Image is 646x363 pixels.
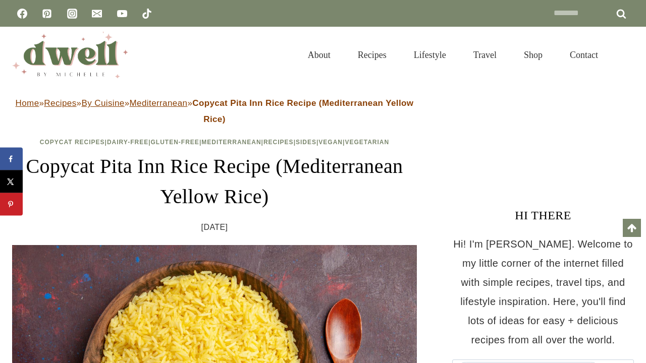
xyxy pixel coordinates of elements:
a: TikTok [137,4,157,24]
a: Recipes [263,139,294,146]
strong: Copycat Pita Inn Rice Recipe (Mediterranean Yellow Rice) [192,98,413,124]
a: Gluten-Free [151,139,199,146]
img: DWELL by michelle [12,32,128,78]
a: Copycat Recipes [40,139,105,146]
a: Scroll to top [623,219,641,237]
a: Dairy-Free [107,139,148,146]
nav: Primary Navigation [294,37,612,73]
a: Contact [556,37,612,73]
a: Home [16,98,39,108]
a: Shop [510,37,556,73]
a: Recipes [44,98,76,108]
a: Recipes [344,37,400,73]
button: View Search Form [617,46,634,64]
a: Mediterranean [201,139,261,146]
a: Email [87,4,107,24]
a: Lifestyle [400,37,460,73]
a: Vegetarian [345,139,389,146]
span: » » » » [16,98,414,124]
a: Vegan [318,139,343,146]
a: YouTube [112,4,132,24]
h3: HI THERE [452,206,634,224]
a: Travel [460,37,510,73]
a: By Cuisine [81,98,124,108]
a: Sides [296,139,316,146]
a: Mediterranean [130,98,188,108]
h1: Copycat Pita Inn Rice Recipe (Mediterranean Yellow Rice) [12,151,417,212]
a: About [294,37,344,73]
span: | | | | | | | [40,139,389,146]
a: Pinterest [37,4,57,24]
a: Facebook [12,4,32,24]
a: Instagram [62,4,82,24]
p: Hi! I'm [PERSON_NAME]. Welcome to my little corner of the internet filled with simple recipes, tr... [452,234,634,349]
time: [DATE] [201,220,228,235]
